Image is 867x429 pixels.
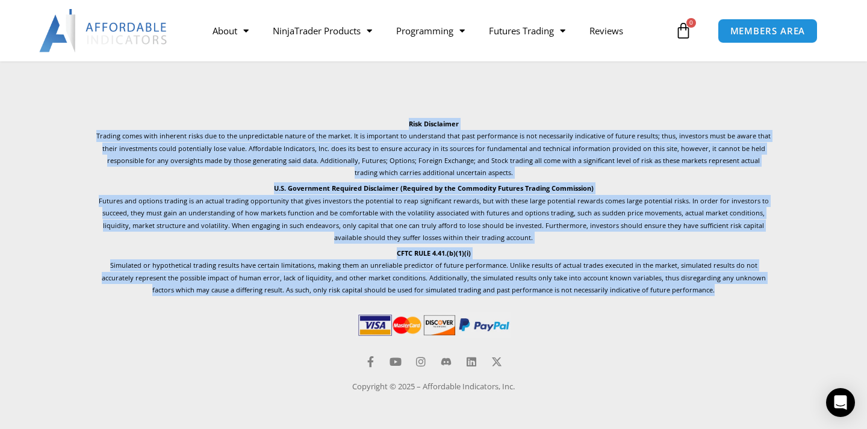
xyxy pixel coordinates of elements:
[274,184,594,193] strong: U.S. Government Required Disclaimer (Required by the Commodity Futures Trading Commission)
[200,17,672,45] nav: Menu
[200,17,261,45] a: About
[96,182,771,244] p: Futures and options trading is an actual trading opportunity that gives investors the potential t...
[261,17,384,45] a: NinjaTrader Products
[39,9,169,52] img: LogoAI | Affordable Indicators – NinjaTrader
[397,248,471,258] strong: CFTC RULE 4.41.(b)(1)(i)
[96,247,771,297] p: Simulated or hypothetical trading results have certain limitations, making them an unreliable pre...
[356,312,511,338] img: PaymentIcons | Affordable Indicators – NinjaTrader
[96,118,771,179] p: Trading comes with inherent risks due to the unpredictable nature of the market. It is important ...
[577,17,635,45] a: Reviews
[686,18,696,28] span: 0
[96,22,771,106] iframe: Customer reviews powered by Trustpilot
[409,119,459,128] strong: Risk Disclaimer
[730,26,806,35] span: MEMBERS AREA
[384,17,477,45] a: Programming
[718,19,818,43] a: MEMBERS AREA
[477,17,577,45] a: Futures Trading
[352,381,515,392] a: Copyright © 2025 – Affordable Indicators, Inc.
[657,13,710,48] a: 0
[826,388,855,417] div: Open Intercom Messenger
